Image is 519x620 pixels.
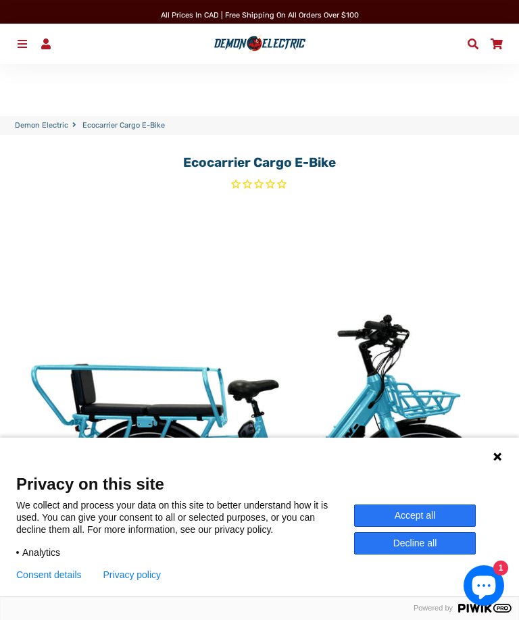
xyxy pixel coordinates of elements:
span: All Prices in CAD | Free shipping on all orders over $100 [161,11,359,20]
inbox-online-store-chat: Shopify online store chat [460,565,508,609]
span: Powered by [408,604,458,613]
span: Privacy on this site [16,474,503,494]
p: We collect and process your data on this site to better understand how it is used. You can give y... [16,499,354,536]
button: Decline all [354,532,476,554]
a: Privacy policy [103,569,162,580]
a: Demon Electric [15,120,68,132]
span: Analytics [22,546,60,559]
a: Ecocarrier Cargo E-Bike [183,155,336,170]
span: Rated 0.0 out of 5 stars 0 reviews [22,178,497,193]
img: Demon Electric logo [212,34,308,53]
button: Consent details [16,569,82,580]
span: Ecocarrier Cargo E-Bike [82,120,165,132]
button: Accept all [354,505,476,527]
